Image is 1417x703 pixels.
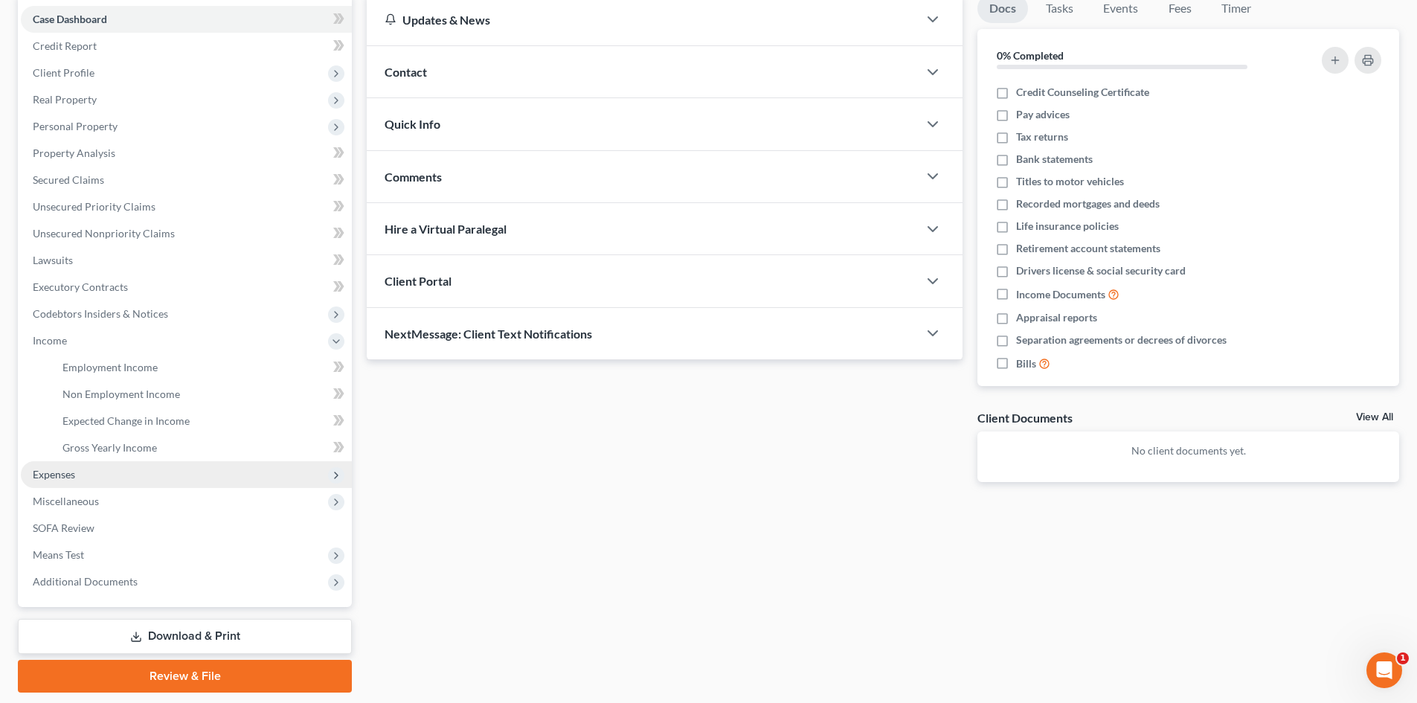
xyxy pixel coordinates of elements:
span: Bank statements [1016,152,1093,167]
span: Contact [385,65,427,79]
span: Employment Income [62,361,158,373]
a: Unsecured Priority Claims [21,193,352,220]
a: Case Dashboard [21,6,352,33]
span: Expected Change in Income [62,414,190,427]
span: Means Test [33,548,84,561]
span: Codebtors Insiders & Notices [33,307,168,320]
span: Unsecured Priority Claims [33,200,155,213]
a: Property Analysis [21,140,352,167]
p: No client documents yet. [989,443,1387,458]
span: Secured Claims [33,173,104,186]
span: Life insurance policies [1016,219,1119,234]
span: Miscellaneous [33,495,99,507]
a: Expected Change in Income [51,408,352,434]
span: Retirement account statements [1016,241,1160,256]
span: Client Profile [33,66,94,79]
span: Unsecured Nonpriority Claims [33,227,175,240]
span: Credit Report [33,39,97,52]
a: Download & Print [18,619,352,654]
span: Income Documents [1016,287,1105,302]
strong: 0% Completed [997,49,1064,62]
span: Comments [385,170,442,184]
span: 1 [1397,652,1409,664]
a: SOFA Review [21,515,352,542]
span: Tax returns [1016,129,1068,144]
span: Additional Documents [33,575,138,588]
span: Lawsuits [33,254,73,266]
a: Executory Contracts [21,274,352,301]
a: View All [1356,412,1393,423]
a: Unsecured Nonpriority Claims [21,220,352,247]
span: Separation agreements or decrees of divorces [1016,333,1227,347]
span: Gross Yearly Income [62,441,157,454]
span: Case Dashboard [33,13,107,25]
a: Gross Yearly Income [51,434,352,461]
span: Hire a Virtual Paralegal [385,222,507,236]
span: Pay advices [1016,107,1070,122]
span: Appraisal reports [1016,310,1097,325]
a: Secured Claims [21,167,352,193]
span: Non Employment Income [62,388,180,400]
span: Credit Counseling Certificate [1016,85,1149,100]
a: Non Employment Income [51,381,352,408]
span: Property Analysis [33,147,115,159]
a: Employment Income [51,354,352,381]
span: Drivers license & social security card [1016,263,1186,278]
span: Bills [1016,356,1036,371]
span: Real Property [33,93,97,106]
a: Lawsuits [21,247,352,274]
span: Executory Contracts [33,280,128,293]
span: Client Portal [385,274,452,288]
div: Client Documents [977,410,1073,426]
a: Review & File [18,660,352,693]
span: Income [33,334,67,347]
span: SOFA Review [33,521,94,534]
span: Titles to motor vehicles [1016,174,1124,189]
span: Expenses [33,468,75,481]
span: NextMessage: Client Text Notifications [385,327,592,341]
span: Personal Property [33,120,118,132]
span: Recorded mortgages and deeds [1016,196,1160,211]
div: Updates & News [385,12,900,28]
span: Quick Info [385,117,440,131]
a: Credit Report [21,33,352,60]
iframe: Intercom live chat [1366,652,1402,688]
